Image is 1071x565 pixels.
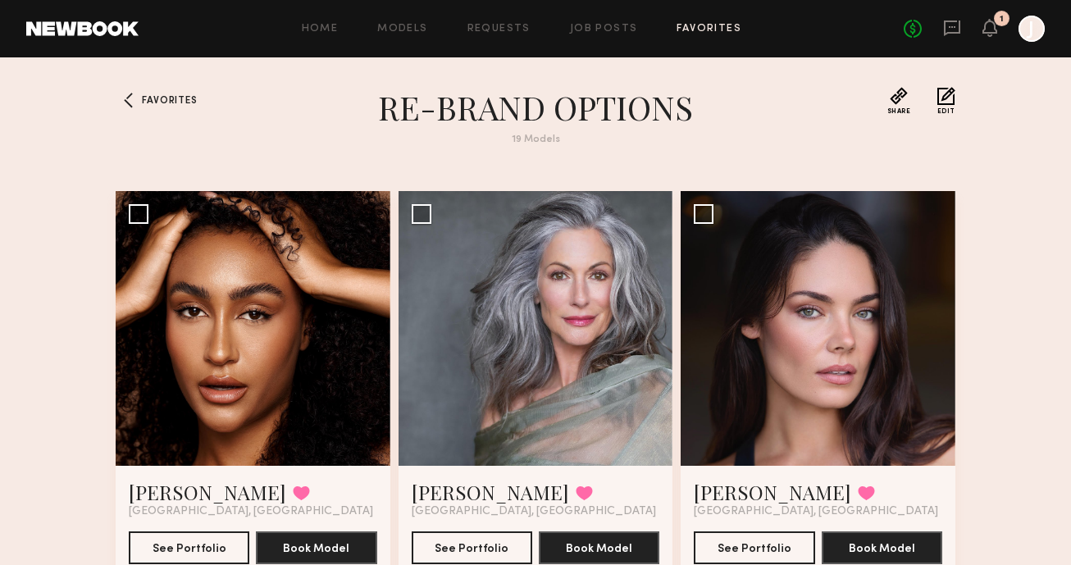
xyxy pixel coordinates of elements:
[256,531,376,564] button: Book Model
[116,87,142,113] a: Favorites
[240,134,831,145] div: 19 Models
[677,24,741,34] a: Favorites
[694,531,814,564] button: See Portfolio
[412,479,569,505] a: [PERSON_NAME]
[1000,15,1004,24] div: 1
[412,531,532,564] button: See Portfolio
[1019,16,1045,42] a: J
[256,540,376,554] a: Book Model
[129,531,249,564] button: See Portfolio
[694,479,851,505] a: [PERSON_NAME]
[822,540,942,554] a: Book Model
[377,24,427,34] a: Models
[467,24,531,34] a: Requests
[142,96,197,106] span: Favorites
[129,479,286,505] a: [PERSON_NAME]
[539,531,659,564] button: Book Model
[570,24,638,34] a: Job Posts
[937,87,955,115] button: Edit
[129,505,373,518] span: [GEOGRAPHIC_DATA], [GEOGRAPHIC_DATA]
[240,87,831,128] h1: RE-BRAND OPTIONS
[539,540,659,554] a: Book Model
[694,505,938,518] span: [GEOGRAPHIC_DATA], [GEOGRAPHIC_DATA]
[937,108,955,115] span: Edit
[822,531,942,564] button: Book Model
[302,24,339,34] a: Home
[887,87,911,115] button: Share
[887,108,911,115] span: Share
[412,505,656,518] span: [GEOGRAPHIC_DATA], [GEOGRAPHIC_DATA]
